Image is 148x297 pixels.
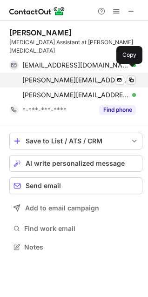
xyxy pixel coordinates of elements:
div: Save to List / ATS / CRM [26,137,126,145]
span: Send email [26,182,61,189]
img: ContactOut v5.3.10 [9,6,65,17]
span: AI write personalized message [26,160,125,167]
span: [EMAIL_ADDRESS][DOMAIN_NAME] [22,61,129,69]
span: [PERSON_NAME][EMAIL_ADDRESS][DOMAIN_NAME] [22,76,129,84]
button: Notes [9,241,142,254]
button: Reveal Button [99,105,136,115]
span: Add to email campaign [25,204,99,212]
button: Add to email campaign [9,200,142,216]
span: [PERSON_NAME][EMAIL_ADDRESS][DOMAIN_NAME] [22,91,129,99]
button: Send email [9,177,142,194]
span: Find work email [24,224,139,233]
button: AI write personalized message [9,155,142,172]
div: [MEDICAL_DATA] Assistant at [PERSON_NAME] [MEDICAL_DATA] [9,38,142,55]
span: Notes [24,243,139,251]
div: [PERSON_NAME] [9,28,72,37]
button: Find work email [9,222,142,235]
button: save-profile-one-click [9,133,142,149]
